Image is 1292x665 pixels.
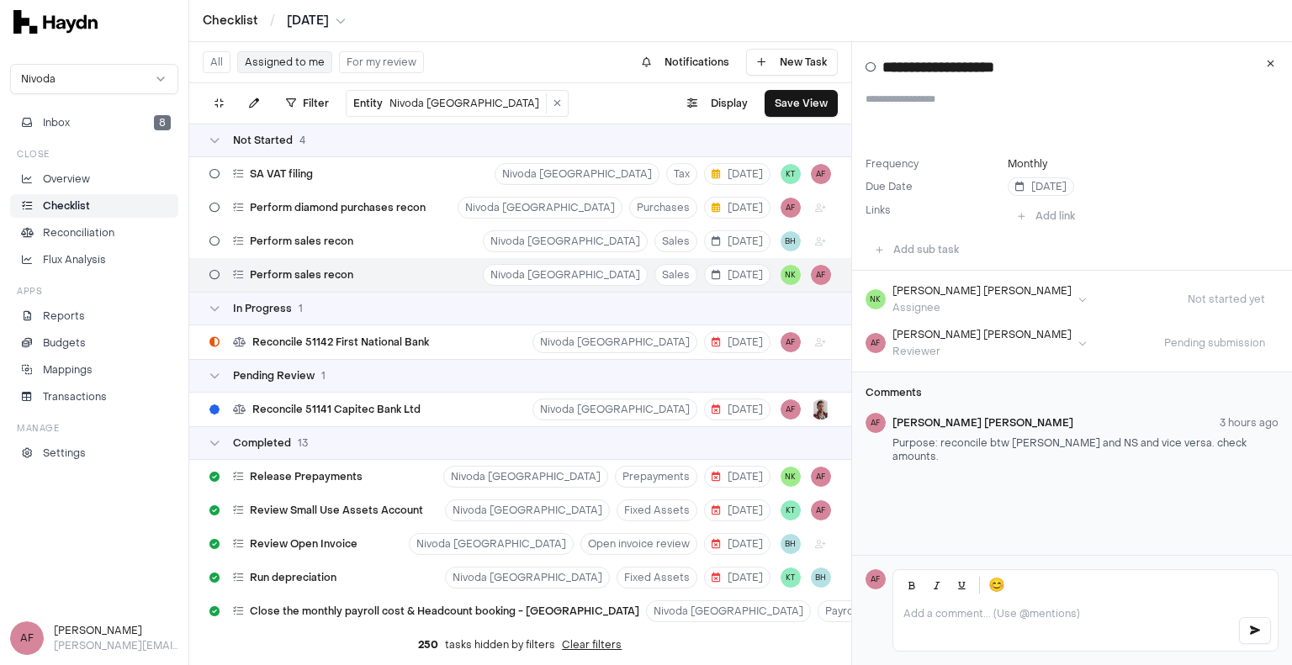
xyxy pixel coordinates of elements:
p: Checklist [43,198,90,214]
button: AF[PERSON_NAME] [PERSON_NAME]Reviewer [866,328,1087,358]
span: AF [866,413,886,433]
span: [PERSON_NAME] [PERSON_NAME] [892,416,1073,430]
div: tasks hidden by filters [189,625,851,665]
span: AF [781,198,801,218]
button: BH [781,231,801,251]
button: AF [811,467,831,487]
span: 1 [299,302,303,315]
button: Tax [666,163,697,185]
button: NK [781,265,801,285]
button: Nivoda [GEOGRAPHIC_DATA] [445,567,610,588]
p: [PERSON_NAME][EMAIL_ADDRESS][DOMAIN_NAME] [54,638,178,653]
span: AF [781,399,801,420]
span: In Progress [233,302,292,315]
span: [DATE] [712,335,763,349]
button: [DATE] [704,264,770,286]
button: [DATE] [704,533,770,555]
button: Fixed Assets [617,567,697,588]
span: [DATE] [712,201,763,214]
button: EntityNivoda [GEOGRAPHIC_DATA] [347,93,547,113]
button: Open invoice review [580,533,697,555]
button: 😊 [985,573,1009,597]
span: AF [781,332,801,352]
div: Assignee [892,301,1072,314]
a: Budgets [10,331,178,355]
p: Settings [43,446,86,461]
button: [DATE] [287,13,346,29]
span: [DATE] [712,470,763,483]
button: Fixed Assets [617,499,697,521]
button: Italic (Ctrl+I) [925,573,949,597]
span: Entity [353,97,383,110]
button: [DATE] [1008,177,1074,196]
button: BH [811,567,831,588]
span: Review Small Use Assets Account [250,504,423,517]
button: Nivoda [GEOGRAPHIC_DATA] [443,466,608,488]
button: Add link [1008,203,1085,230]
span: Review Open Invoice [250,537,357,551]
button: NK[PERSON_NAME] [PERSON_NAME]Assignee [866,284,1087,314]
h3: Comments [866,386,1279,399]
button: [DATE] [704,197,770,219]
img: svg+xml,%3c [13,10,98,34]
a: Settings [10,441,178,465]
button: [DATE] [704,466,770,488]
button: Sales [654,230,697,252]
span: [DATE] [712,571,763,584]
button: Save View [765,90,838,117]
button: Nivoda [GEOGRAPHIC_DATA] [483,230,648,252]
nav: breadcrumb [203,13,346,29]
span: Perform sales recon [250,235,353,248]
h3: Close [17,148,50,161]
a: Flux Analysis [10,248,178,272]
button: [DATE] [704,230,770,252]
span: [DATE] [712,403,763,416]
button: Nivoda [GEOGRAPHIC_DATA] [532,331,697,353]
button: KT [781,567,801,588]
button: [DATE] [704,567,770,588]
span: Reconcile 51141 Capitec Bank Ltd [252,403,421,416]
span: [DATE] [712,167,763,181]
button: Nivoda [GEOGRAPHIC_DATA] [483,264,648,286]
p: Mappings [43,362,93,377]
span: Pending submission [1151,336,1279,350]
span: [DATE] [1015,180,1067,193]
span: AF [811,164,831,184]
button: Notifications [632,49,739,76]
p: Purpose: reconcile btw [PERSON_NAME] and NS and vice versa. check amounts. [892,436,1279,463]
a: Checklist [10,194,178,218]
span: AF [10,621,44,655]
span: AF [866,569,886,589]
a: Overview [10,167,178,191]
div: [PERSON_NAME] [PERSON_NAME] [892,284,1072,298]
span: Perform sales recon [250,268,353,282]
button: Nivoda [GEOGRAPHIC_DATA] [458,197,622,219]
button: [DATE] [704,331,770,353]
span: AF [866,333,886,353]
button: KT [781,500,801,520]
label: Frequency [866,157,1001,171]
button: Add sub task [866,236,969,263]
span: 250 [418,638,438,652]
img: JP Smit [811,399,831,420]
button: Nivoda [GEOGRAPHIC_DATA] [445,499,610,521]
button: Nivoda [GEOGRAPHIC_DATA] [532,398,697,420]
button: Sales [654,264,697,286]
span: 13 [298,436,308,450]
button: AF [811,265,831,285]
span: [DATE] [712,268,763,282]
button: [DATE] [704,499,770,521]
span: [DATE] [712,537,763,551]
button: Prepayments [615,466,697,488]
button: Nivoda [GEOGRAPHIC_DATA] [409,533,574,555]
span: 3 hours ago [1220,416,1279,430]
a: Transactions [10,385,178,409]
span: Run depreciation [250,571,336,584]
a: Reports [10,304,178,328]
div: [PERSON_NAME] [PERSON_NAME] [892,328,1072,341]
